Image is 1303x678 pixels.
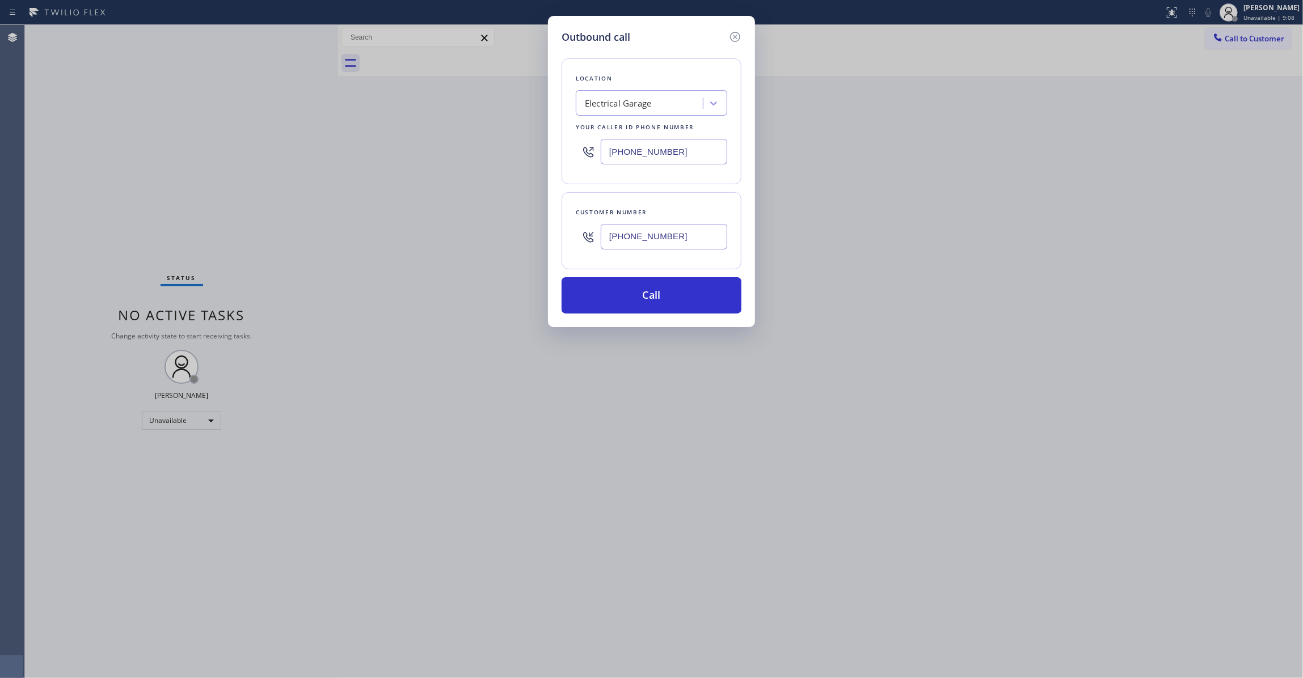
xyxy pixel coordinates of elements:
div: Location [576,73,727,84]
h5: Outbound call [562,29,630,45]
div: Your caller id phone number [576,121,727,133]
div: Customer number [576,206,727,218]
input: (123) 456-7890 [601,139,727,164]
button: Call [562,277,741,313]
input: (123) 456-7890 [601,224,727,249]
div: Electrical Garage [585,97,651,110]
